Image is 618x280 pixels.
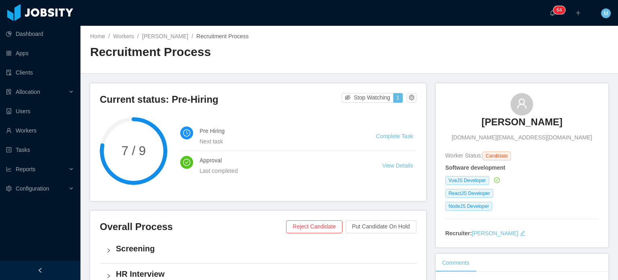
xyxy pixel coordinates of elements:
[90,44,349,60] h2: Recruitment Process
[346,220,416,233] button: Put Candidate On Hold
[6,122,74,139] a: icon: userWorkers
[445,230,472,236] strong: Recruiter:
[183,159,190,166] i: icon: check-circle
[575,10,581,16] i: icon: plus
[445,176,489,185] span: VueJS Developer
[6,45,74,61] a: icon: appstoreApps
[6,103,74,119] a: icon: robotUsers
[108,33,110,39] span: /
[6,26,74,42] a: icon: pie-chartDashboard
[553,6,565,14] sup: 64
[6,89,12,95] i: icon: solution
[452,133,592,142] span: [DOMAIN_NAME][EMAIL_ADDRESS][DOMAIN_NAME]
[16,185,49,192] span: Configuration
[445,189,493,198] span: ReactJS Developer
[16,166,35,172] span: Reports
[393,93,403,103] button: 1
[142,33,188,39] a: [PERSON_NAME]
[116,268,410,280] h4: HR Interview
[6,186,12,191] i: icon: setting
[100,220,286,233] h3: Overall Process
[137,33,139,39] span: /
[116,243,410,254] h4: Screening
[6,142,74,158] a: icon: profileTasks
[286,220,342,233] button: Reject Candidate
[445,164,505,171] strong: Software development
[200,156,363,165] h4: Approval
[492,177,500,183] a: icon: check-circle
[6,166,12,172] i: icon: line-chart
[192,33,193,39] span: /
[196,33,249,39] span: Recruitment Process
[550,10,555,16] i: icon: bell
[113,33,134,39] a: Workers
[106,248,111,253] i: icon: right
[100,145,167,157] span: 7 / 9
[200,166,363,175] div: Last completed
[445,152,482,159] span: Worker Status:
[445,202,492,211] span: NodeJS Developer
[604,8,608,18] span: M
[559,6,562,14] p: 4
[6,64,74,81] a: icon: auditClients
[472,230,518,236] a: [PERSON_NAME]
[382,162,413,169] a: View Details
[90,33,105,39] a: Home
[106,274,111,278] i: icon: right
[556,6,559,14] p: 6
[436,254,476,272] div: Comments
[100,238,416,263] div: icon: rightScreening
[100,93,342,106] h3: Current status: Pre-Hiring
[482,151,511,160] span: Candidate
[200,137,356,146] div: Next task
[482,116,562,129] h3: [PERSON_NAME]
[342,93,393,103] button: icon: eye-invisibleStop Watching
[376,133,413,139] a: Complete Task
[16,89,40,95] span: Allocation
[520,230,525,236] i: icon: edit
[200,127,356,135] h4: Pre Hiring
[183,129,190,137] i: icon: clock-circle
[482,116,562,133] a: [PERSON_NAME]
[494,177,500,183] i: icon: check-circle
[407,93,416,103] button: icon: setting
[516,98,527,109] i: icon: user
